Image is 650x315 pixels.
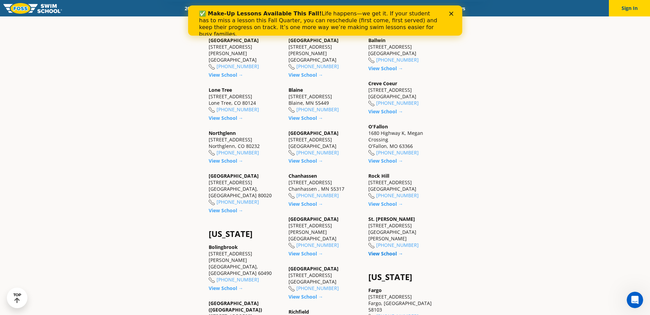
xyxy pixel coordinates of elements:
img: location-phone-o-icon.svg [289,150,295,156]
a: [PHONE_NUMBER] [296,242,339,248]
a: St. [PERSON_NAME] [368,216,415,222]
div: [STREET_ADDRESS] [GEOGRAPHIC_DATA] [289,265,361,292]
div: [STREET_ADDRESS] [GEOGRAPHIC_DATA] [368,80,441,106]
a: View School → [209,72,243,78]
img: location-phone-o-icon.svg [289,286,295,292]
a: Schools [222,5,250,12]
div: [STREET_ADDRESS] Lone Tree, CO 80124 [209,87,282,113]
a: View School → [209,157,243,164]
a: [PHONE_NUMBER] [376,56,419,63]
a: View School → [368,108,403,115]
a: [PHONE_NUMBER] [376,192,419,199]
img: location-phone-o-icon.svg [368,243,375,249]
img: location-phone-o-icon.svg [368,150,375,156]
img: location-phone-o-icon.svg [368,193,375,199]
div: [STREET_ADDRESS][PERSON_NAME] [GEOGRAPHIC_DATA] [209,37,282,70]
a: [PHONE_NUMBER] [217,149,259,156]
div: [STREET_ADDRESS] [GEOGRAPHIC_DATA], [GEOGRAPHIC_DATA] 80020 [209,173,282,205]
div: Life happens—we get it. If your student has to miss a lesson this Fall Quarter, you can reschedul... [11,5,252,32]
img: location-phone-o-icon.svg [289,243,295,249]
a: [GEOGRAPHIC_DATA] [289,265,339,272]
a: [PHONE_NUMBER] [296,149,339,156]
a: View School → [209,207,243,214]
a: View School → [209,115,243,121]
a: View School → [289,157,323,164]
a: [PHONE_NUMBER] [296,63,339,70]
a: [PHONE_NUMBER] [376,100,419,106]
iframe: Intercom live chat [627,292,643,308]
img: location-phone-o-icon.svg [289,193,295,199]
a: [PHONE_NUMBER] [296,192,339,199]
img: location-phone-o-icon.svg [289,107,295,113]
a: Richfield [289,308,309,315]
a: Ballwin [368,37,385,43]
a: View School → [368,250,403,257]
a: [PHONE_NUMBER] [217,106,259,113]
div: [STREET_ADDRESS][PERSON_NAME] [GEOGRAPHIC_DATA], [GEOGRAPHIC_DATA] 60490 [209,244,282,283]
img: location-phone-o-icon.svg [209,64,215,70]
a: View School → [289,115,323,121]
a: Swim Path® Program [250,5,310,12]
a: Creve Coeur [368,80,397,87]
iframe: Intercom live chat banner [188,5,462,36]
a: About FOSS [310,5,349,12]
a: Northglenn [209,130,236,136]
img: FOSS Swim School Logo [3,3,62,14]
a: View School → [289,293,323,300]
a: [PHONE_NUMBER] [296,106,339,113]
b: ✅ Make-Up Lessons Available This Fall! [11,5,134,11]
div: [STREET_ADDRESS] Northglenn, CO 80232 [209,130,282,156]
img: location-phone-o-icon.svg [209,150,215,156]
a: [PHONE_NUMBER] [217,199,259,205]
img: location-phone-o-icon.svg [209,107,215,113]
img: location-phone-o-icon.svg [368,101,375,106]
a: View School → [368,65,403,72]
div: [STREET_ADDRESS] Blaine, MN 55449 [289,87,361,113]
a: [GEOGRAPHIC_DATA] [289,37,339,43]
a: Fargo [368,287,382,293]
img: location-phone-o-icon.svg [209,277,215,283]
a: Bolingbrook [209,244,238,250]
a: O'Fallon [368,123,388,130]
a: Lone Tree [209,87,232,93]
div: [STREET_ADDRESS] [GEOGRAPHIC_DATA] [368,173,441,199]
a: Swim Like [PERSON_NAME] [349,5,421,12]
a: 2025 Calendar [179,5,222,12]
a: [PHONE_NUMBER] [376,242,419,248]
a: [GEOGRAPHIC_DATA] [289,130,339,136]
a: View School → [209,285,243,291]
a: Careers [443,5,471,12]
img: location-phone-o-icon.svg [209,200,215,205]
a: [PHONE_NUMBER] [376,149,419,156]
div: [STREET_ADDRESS] [GEOGRAPHIC_DATA] [289,130,361,156]
a: [PHONE_NUMBER] [296,285,339,291]
h4: [US_STATE] [368,272,441,282]
div: [STREET_ADDRESS][PERSON_NAME] [GEOGRAPHIC_DATA] [289,216,361,249]
a: Rock Hill [368,173,389,179]
a: View School → [368,201,403,207]
a: [PHONE_NUMBER] [217,63,259,70]
a: View School → [289,250,323,257]
div: [STREET_ADDRESS][PERSON_NAME] [GEOGRAPHIC_DATA] [289,37,361,70]
a: View School → [289,201,323,207]
img: location-phone-o-icon.svg [368,58,375,63]
a: [GEOGRAPHIC_DATA] [209,37,259,43]
div: [STREET_ADDRESS] Chanhassen , MN 55317 [289,173,361,199]
div: [STREET_ADDRESS] [GEOGRAPHIC_DATA] [368,37,441,63]
a: [GEOGRAPHIC_DATA] [289,216,339,222]
div: [STREET_ADDRESS] [GEOGRAPHIC_DATA][PERSON_NAME] [368,216,441,249]
a: [GEOGRAPHIC_DATA] ([GEOGRAPHIC_DATA]) [209,300,262,313]
div: TOP [13,293,21,303]
a: [PHONE_NUMBER] [217,276,259,283]
div: 1680 Highway K, Megan Crossing O'Fallon, MO 63366 [368,123,441,156]
a: Blog [421,5,443,12]
a: [GEOGRAPHIC_DATA] [209,173,259,179]
img: location-phone-o-icon.svg [289,64,295,70]
a: View School → [368,157,403,164]
h4: [US_STATE] [209,229,282,239]
a: View School → [289,72,323,78]
a: Blaine [289,87,303,93]
div: Close [261,6,268,10]
a: Chanhassen [289,173,317,179]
